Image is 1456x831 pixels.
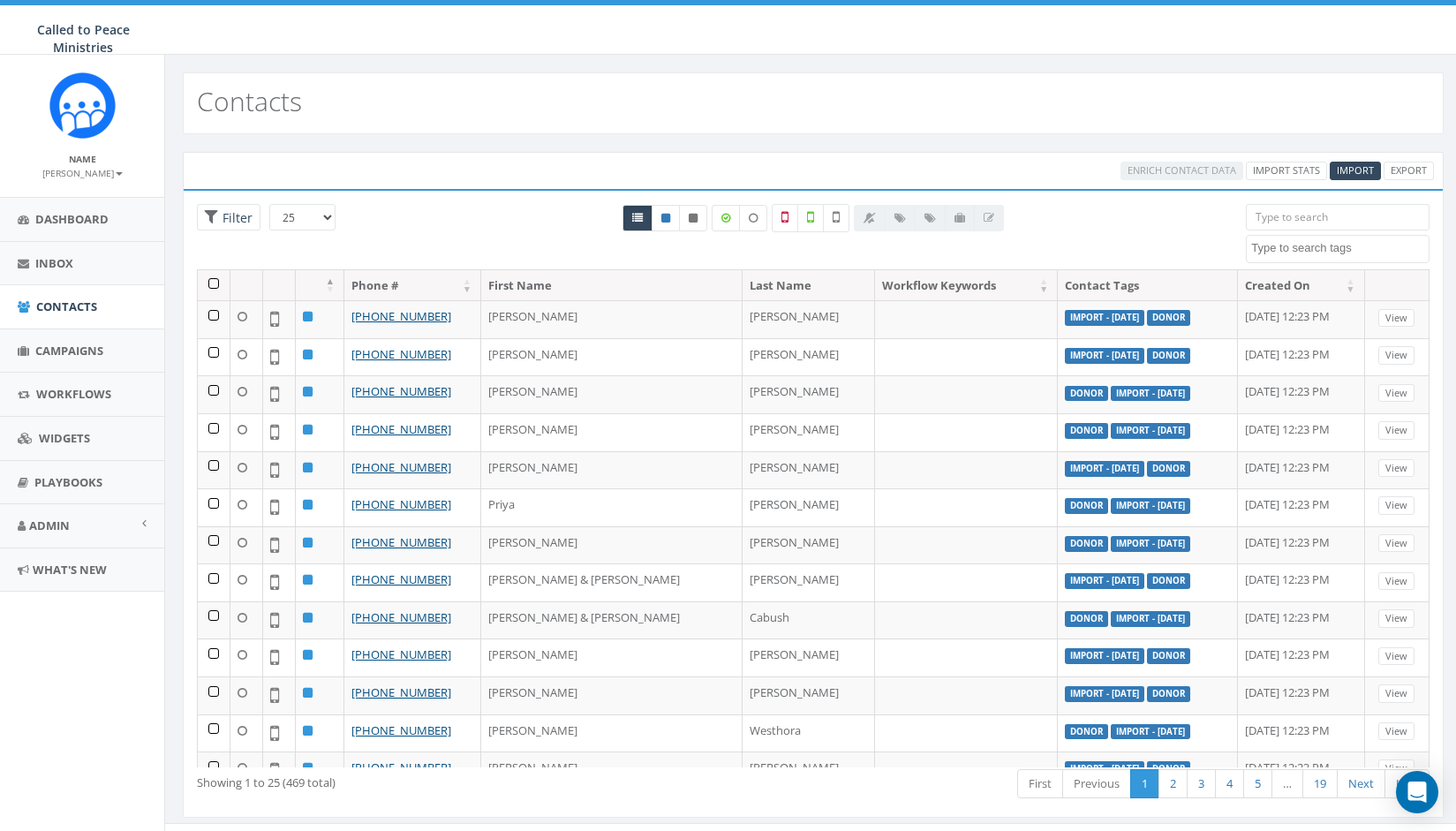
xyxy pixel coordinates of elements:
a: View [1378,496,1415,515]
span: Import [1337,163,1374,177]
label: donor [1065,536,1108,552]
td: [DATE] 12:23 PM [1238,752,1364,789]
td: [PERSON_NAME] [743,413,874,451]
label: donor [1065,423,1108,439]
label: Validated [797,204,824,232]
label: Import - [DATE] [1065,648,1144,664]
a: View [1378,684,1415,703]
span: Called to Peace Ministries [37,21,130,56]
a: [PHONE_NUMBER] [351,346,451,362]
td: [PERSON_NAME] & [PERSON_NAME] [481,563,743,601]
a: [PERSON_NAME] [42,164,123,180]
label: Import - [DATE] [1111,498,1190,514]
a: [PHONE_NUMBER] [351,571,451,587]
a: [PHONE_NUMBER] [351,534,451,550]
label: donor [1065,611,1108,627]
td: [DATE] 12:23 PM [1238,413,1364,451]
a: View [1378,609,1415,628]
a: First [1017,769,1063,798]
td: [PERSON_NAME] [481,676,743,714]
span: Workflows [36,386,111,402]
span: Inbox [35,255,73,271]
td: [DATE] 12:23 PM [1238,300,1364,338]
td: [PERSON_NAME] & [PERSON_NAME] [481,601,743,639]
a: [PHONE_NUMBER] [351,609,451,625]
a: 1 [1130,769,1159,798]
small: [PERSON_NAME] [42,167,123,179]
span: Filter [218,209,253,226]
label: donor [1147,348,1190,364]
td: [PERSON_NAME] [743,451,874,489]
a: 19 [1302,769,1338,798]
td: [PERSON_NAME] [743,526,874,564]
a: View [1378,647,1415,666]
td: [DATE] 12:23 PM [1238,601,1364,639]
span: Campaigns [35,343,103,359]
i: This phone number is subscribed and will receive texts. [661,213,670,223]
a: Opted Out [679,205,707,231]
td: Priya [481,488,743,526]
th: First Name [481,270,743,301]
label: Import - [DATE] [1111,423,1190,439]
a: … [1271,769,1303,798]
a: Import Stats [1246,162,1327,180]
label: Import - [DATE] [1065,761,1144,777]
div: Open Intercom Messenger [1396,771,1438,813]
td: [PERSON_NAME] [481,375,743,413]
i: This phone number is unsubscribed and has opted-out of all texts. [689,213,698,223]
input: Type to search [1246,204,1430,230]
td: [PERSON_NAME] [481,451,743,489]
a: 3 [1187,769,1216,798]
td: [PERSON_NAME] [743,375,874,413]
span: CSV files only [1337,163,1374,177]
div: Showing 1 to 25 (469 total) [197,767,695,791]
label: Import - [DATE] [1065,348,1144,364]
a: [PHONE_NUMBER] [351,421,451,437]
a: View [1378,384,1415,403]
label: Import - [DATE] [1065,573,1144,589]
td: Cabush [743,601,874,639]
small: Name [69,153,96,165]
td: [PERSON_NAME] [743,300,874,338]
label: Not a Mobile [772,204,798,232]
label: Import - [DATE] [1065,310,1144,326]
td: [PERSON_NAME] [481,526,743,564]
td: [PERSON_NAME] [481,638,743,676]
a: View [1378,572,1415,591]
span: Widgets [39,430,90,446]
a: Last [1384,769,1430,798]
td: [DATE] 12:23 PM [1238,375,1364,413]
a: Previous [1062,769,1131,798]
label: Import - [DATE] [1111,536,1190,552]
td: [PERSON_NAME] [481,338,743,376]
a: Active [652,205,680,231]
td: [PERSON_NAME] [743,563,874,601]
a: View [1378,459,1415,478]
label: donor [1147,686,1190,702]
a: [PHONE_NUMBER] [351,722,451,738]
label: donor [1065,386,1108,402]
th: Workflow Keywords: activate to sort column ascending [875,270,1059,301]
label: Import - [DATE] [1111,386,1190,402]
label: Import - [DATE] [1111,611,1190,627]
label: Import - [DATE] [1065,461,1144,477]
td: [DATE] 12:23 PM [1238,563,1364,601]
span: What's New [33,562,107,578]
td: [PERSON_NAME] [743,338,874,376]
a: [PHONE_NUMBER] [351,759,451,775]
a: Import [1330,162,1381,180]
th: Phone #: activate to sort column ascending [344,270,481,301]
th: Contact Tags [1058,270,1238,301]
label: Import - [DATE] [1065,686,1144,702]
label: donor [1147,573,1190,589]
td: [DATE] 12:23 PM [1238,526,1364,564]
a: [PHONE_NUMBER] [351,308,451,324]
a: View [1378,534,1415,553]
a: 5 [1243,769,1272,798]
a: View [1378,722,1415,741]
a: Export [1384,162,1434,180]
a: All contacts [622,205,653,231]
td: [DATE] 12:23 PM [1238,338,1364,376]
a: [PHONE_NUMBER] [351,459,451,475]
a: [PHONE_NUMBER] [351,383,451,399]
